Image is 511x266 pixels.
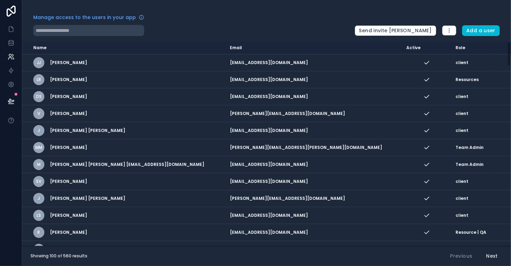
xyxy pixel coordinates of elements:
[38,230,40,235] span: R
[456,60,468,65] span: client
[36,179,42,184] span: SV
[226,122,402,139] td: [EMAIL_ADDRESS][DOMAIN_NAME]
[50,94,87,99] span: [PERSON_NAME]
[37,111,40,116] span: V
[50,230,87,235] span: [PERSON_NAME]
[226,207,402,224] td: [EMAIL_ADDRESS][DOMAIN_NAME]
[226,139,402,156] td: [PERSON_NAME][EMAIL_ADDRESS][PERSON_NAME][DOMAIN_NAME]
[456,162,484,167] span: Team Admin
[226,173,402,190] td: [EMAIL_ADDRESS][DOMAIN_NAME]
[33,14,144,21] a: Manage access to the users in your app
[50,111,87,116] span: [PERSON_NAME]
[37,213,41,218] span: Ls
[482,250,503,262] button: Next
[31,253,87,259] span: Showing 100 of 560 results
[456,196,468,201] span: client
[456,213,468,218] span: client
[456,94,468,99] span: client
[50,213,87,218] span: [PERSON_NAME]
[226,105,402,122] td: [PERSON_NAME][EMAIL_ADDRESS][DOMAIN_NAME]
[402,42,451,54] th: Active
[226,54,402,71] td: [EMAIL_ADDRESS][DOMAIN_NAME]
[456,230,486,235] span: Resource | QA
[226,88,402,105] td: [EMAIL_ADDRESS][DOMAIN_NAME]
[50,128,125,133] span: [PERSON_NAME] [PERSON_NAME]
[35,145,42,150] span: MM
[37,162,41,167] span: M
[226,224,402,241] td: [EMAIL_ADDRESS][DOMAIN_NAME]
[226,156,402,173] td: [EMAIL_ADDRESS][DOMAIN_NAME]
[451,42,494,54] th: Role
[22,42,511,246] div: scrollable content
[38,128,40,133] span: J
[226,190,402,207] td: [PERSON_NAME][EMAIL_ADDRESS][DOMAIN_NAME]
[50,179,87,184] span: [PERSON_NAME]
[37,60,41,65] span: JJ
[50,60,87,65] span: [PERSON_NAME]
[50,77,87,82] span: [PERSON_NAME]
[33,14,136,21] span: Manage access to the users in your app
[456,77,479,82] span: Resources
[37,77,41,82] span: LR
[226,241,402,258] td: [EMAIL_ADDRESS][DOMAIN_NAME]
[22,42,226,54] th: Name
[226,71,402,88] td: [EMAIL_ADDRESS][DOMAIN_NAME]
[456,128,468,133] span: client
[36,94,42,99] span: DS
[456,111,468,116] span: client
[355,25,436,36] button: Send invite [PERSON_NAME]
[50,162,204,167] span: [PERSON_NAME] [PERSON_NAME] [EMAIL_ADDRESS][DOMAIN_NAME]
[50,145,87,150] span: [PERSON_NAME]
[38,196,40,201] span: J
[462,25,500,36] button: Add a user
[226,42,402,54] th: Email
[456,179,468,184] span: client
[50,196,125,201] span: [PERSON_NAME] [PERSON_NAME]
[456,145,484,150] span: Team Admin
